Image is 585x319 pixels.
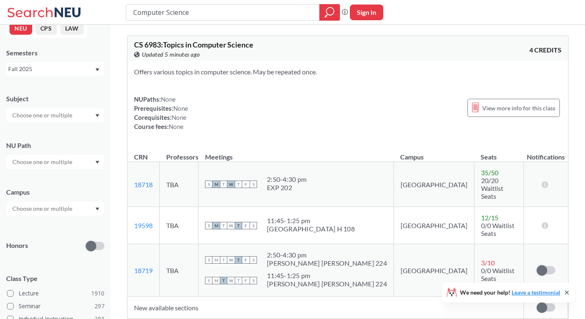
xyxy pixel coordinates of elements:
[8,204,78,214] input: Choose one or multiple
[7,301,104,312] label: Seminar
[6,155,104,169] div: Dropdown arrow
[394,244,474,297] td: [GEOGRAPHIC_DATA]
[267,225,355,233] div: [GEOGRAPHIC_DATA] H 108
[212,222,220,229] span: M
[250,222,257,229] span: S
[94,302,104,311] span: 297
[205,256,212,264] span: S
[524,144,568,162] th: Notifications
[35,22,57,35] button: CPS
[60,22,84,35] button: LAW
[6,274,104,283] span: Class Type
[250,277,257,284] span: S
[172,114,186,121] span: None
[7,288,104,299] label: Lecture
[134,40,253,49] span: CS 6983 : Topics in Computer Science
[325,7,335,18] svg: magnifying glass
[394,144,474,162] th: Campus
[8,110,78,120] input: Choose one or multiple
[220,277,227,284] span: T
[250,256,257,264] span: S
[160,244,198,297] td: TBA
[474,144,524,162] th: Seats
[9,22,32,35] button: NEU
[160,162,198,207] td: TBA
[267,280,387,288] div: [PERSON_NAME] [PERSON_NAME] 224
[91,289,104,298] span: 1910
[95,161,99,164] svg: Dropdown arrow
[134,67,561,76] section: Offers various topics in computer science. May be repeated once.
[267,251,387,259] div: 2:50 - 4:30 pm
[220,222,227,229] span: T
[160,207,198,244] td: TBA
[205,222,212,229] span: S
[250,181,257,188] span: S
[481,267,514,282] span: 0/0 Waitlist Seats
[242,222,250,229] span: F
[235,222,242,229] span: T
[460,290,560,295] span: We need your help!
[212,277,220,284] span: M
[481,169,498,176] span: 35 / 50
[6,62,104,76] div: Fall 2025Dropdown arrow
[267,183,307,192] div: EXP 202
[267,271,387,280] div: 11:45 - 1:25 pm
[6,241,28,250] p: Honors
[6,94,104,103] div: Subject
[242,277,250,284] span: F
[394,162,474,207] td: [GEOGRAPHIC_DATA]
[481,214,498,221] span: 12 / 15
[6,141,104,150] div: NU Path
[134,152,148,162] div: CRN
[132,5,314,19] input: Class, professor, course number, "phrase"
[235,181,242,188] span: T
[242,181,250,188] span: F
[212,256,220,264] span: M
[205,277,212,284] span: S
[267,175,307,183] div: 2:50 - 4:30 pm
[481,221,514,237] span: 0/0 Waitlist Seats
[134,181,153,188] a: 18718
[95,207,99,211] svg: Dropdown arrow
[134,95,188,131] div: NUPaths: Prerequisites: Corequisites: Course fees:
[134,267,153,274] a: 18719
[127,297,524,319] td: New available sections
[481,259,495,267] span: 3 / 10
[267,259,387,267] div: [PERSON_NAME] [PERSON_NAME] 224
[6,48,104,57] div: Semesters
[319,4,340,21] div: magnifying glass
[227,222,235,229] span: W
[212,181,220,188] span: M
[482,103,555,113] span: View more info for this class
[220,181,227,188] span: T
[8,157,78,167] input: Choose one or multiple
[160,144,198,162] th: Professors
[227,181,235,188] span: W
[227,256,235,264] span: W
[227,277,235,284] span: W
[142,50,200,59] span: Updated 5 minutes ago
[235,256,242,264] span: T
[350,5,383,20] button: Sign In
[394,207,474,244] td: [GEOGRAPHIC_DATA]
[529,45,561,55] span: 4 CREDITS
[173,105,188,112] span: None
[8,64,94,74] div: Fall 2025
[161,95,176,103] span: None
[481,176,503,200] span: 20/20 Waitlist Seats
[6,108,104,122] div: Dropdown arrow
[512,289,560,296] a: Leave a testimonial
[267,217,355,225] div: 11:45 - 1:25 pm
[95,68,99,71] svg: Dropdown arrow
[6,188,104,197] div: Campus
[198,144,394,162] th: Meetings
[205,181,212,188] span: S
[169,123,184,130] span: None
[6,202,104,216] div: Dropdown arrow
[220,256,227,264] span: T
[134,221,153,229] a: 19598
[242,256,250,264] span: F
[95,114,99,117] svg: Dropdown arrow
[235,277,242,284] span: T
